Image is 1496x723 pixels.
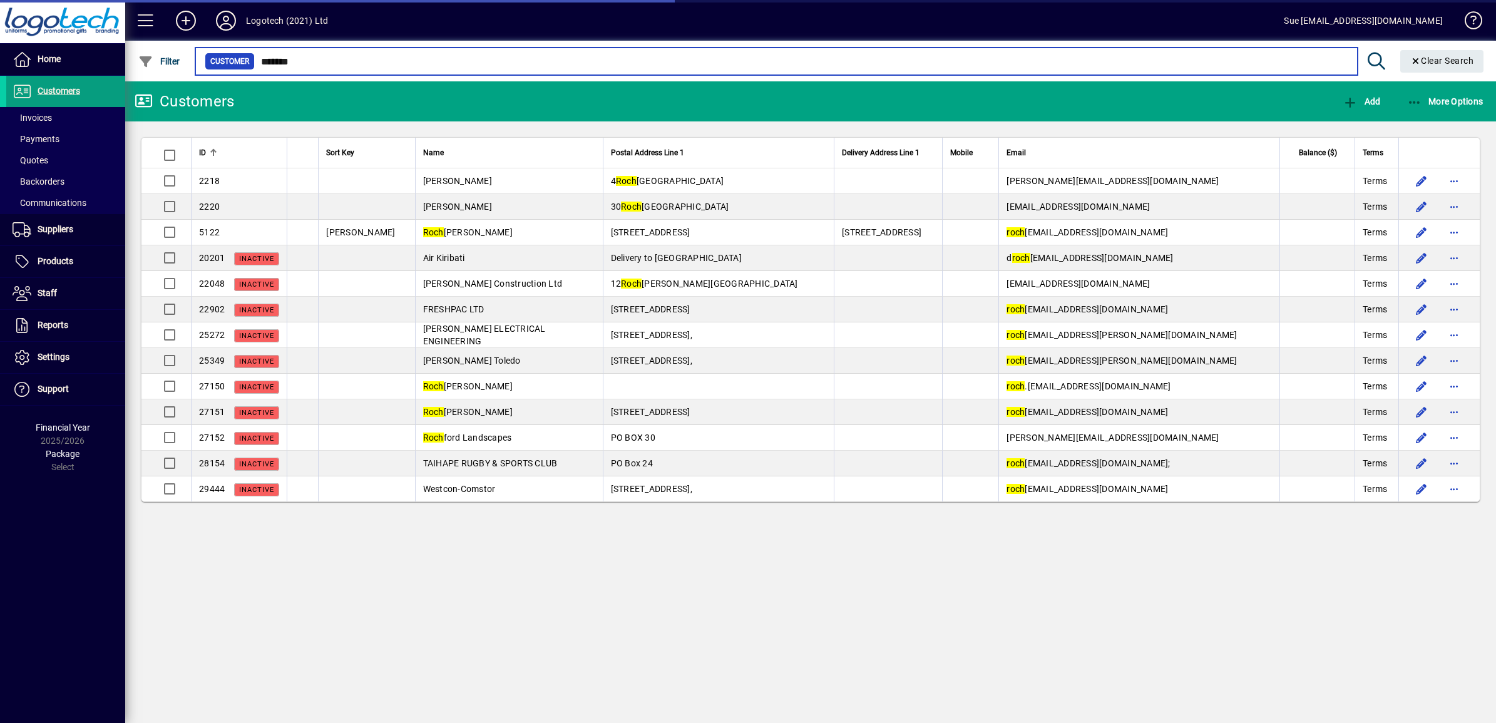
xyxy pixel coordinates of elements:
span: [EMAIL_ADDRESS][DOMAIN_NAME] [1007,304,1168,314]
button: Edit [1411,248,1432,268]
button: More options [1444,222,1464,242]
button: Edit [1411,428,1432,448]
em: roch [1007,356,1025,366]
span: 5122 [199,227,220,237]
span: Terms [1363,431,1387,444]
span: Inactive [239,460,274,468]
span: Inactive [239,306,274,314]
button: More options [1444,197,1464,217]
span: Clear Search [1410,56,1474,66]
span: Mobile [950,146,973,160]
span: .[EMAIL_ADDRESS][DOMAIN_NAME] [1007,381,1171,391]
span: Quotes [13,155,48,165]
span: [PERSON_NAME] [423,407,513,417]
span: Name [423,146,444,160]
span: 28154 [199,458,225,468]
span: Communications [13,198,86,208]
span: Financial Year [36,423,90,433]
button: More options [1444,171,1464,191]
a: Products [6,246,125,277]
div: Name [423,146,595,160]
span: Terms [1363,200,1387,213]
span: Terms [1363,329,1387,341]
span: [STREET_ADDRESS] [611,227,690,237]
span: [STREET_ADDRESS] [611,304,690,314]
a: Suppliers [6,214,125,245]
span: PO Box 24 [611,458,653,468]
span: Inactive [239,486,274,494]
em: Roch [423,433,444,443]
em: roch [1007,227,1025,237]
span: [EMAIL_ADDRESS][DOMAIN_NAME] [1007,484,1168,494]
button: Edit [1411,351,1432,371]
button: More options [1444,351,1464,371]
span: TAIHAPE RUGBY & SPORTS CLUB [423,458,558,468]
a: Backorders [6,171,125,192]
span: 30 [GEOGRAPHIC_DATA] [611,202,729,212]
span: [EMAIL_ADDRESS][DOMAIN_NAME] [1007,202,1150,212]
span: [STREET_ADDRESS], [611,484,692,494]
span: [PERSON_NAME] [423,227,513,237]
em: roch [1007,458,1025,468]
em: Roch [616,176,637,186]
span: Sort Key [326,146,354,160]
div: ID [199,146,279,160]
span: 27151 [199,407,225,417]
button: Edit [1411,222,1432,242]
button: Add [1340,90,1383,113]
span: Delivery to [GEOGRAPHIC_DATA] [611,253,742,263]
span: [PERSON_NAME] [423,202,492,212]
span: Postal Address Line 1 [611,146,684,160]
span: [EMAIL_ADDRESS][DOMAIN_NAME]; [1007,458,1170,468]
span: Terms [1363,380,1387,392]
em: Roch [423,407,444,417]
span: 4 [GEOGRAPHIC_DATA] [611,176,724,186]
span: 27152 [199,433,225,443]
span: 29444 [199,484,225,494]
span: Inactive [239,357,274,366]
button: Edit [1411,325,1432,345]
span: Add [1343,96,1380,106]
span: Terms [1363,252,1387,264]
span: Invoices [13,113,52,123]
button: Edit [1411,274,1432,294]
a: Communications [6,192,125,213]
span: 25272 [199,330,225,340]
em: Roch [621,279,642,289]
span: Reports [38,320,68,330]
span: ford Landscapes [423,433,512,443]
button: Clear [1400,50,1484,73]
span: Inactive [239,280,274,289]
span: Terms [1363,406,1387,418]
span: [EMAIL_ADDRESS][PERSON_NAME][DOMAIN_NAME] [1007,330,1237,340]
span: Backorders [13,177,64,187]
button: More Options [1404,90,1487,113]
span: d [EMAIL_ADDRESS][DOMAIN_NAME] [1007,253,1173,263]
span: 2218 [199,176,220,186]
span: [PERSON_NAME] [326,227,395,237]
span: Terms [1363,457,1387,469]
em: Roch [423,227,444,237]
button: Profile [206,9,246,32]
span: [PERSON_NAME] [423,381,513,391]
button: More options [1444,325,1464,345]
a: Reports [6,310,125,341]
span: 20201 [199,253,225,263]
button: Edit [1411,453,1432,473]
span: [EMAIL_ADDRESS][DOMAIN_NAME] [1007,279,1150,289]
div: Mobile [950,146,991,160]
a: Knowledge Base [1455,3,1480,43]
span: [PERSON_NAME][EMAIL_ADDRESS][DOMAIN_NAME] [1007,433,1219,443]
button: Edit [1411,197,1432,217]
em: roch [1007,381,1025,391]
div: Logotech (2021) Ltd [246,11,328,31]
div: Customers [135,91,234,111]
span: More Options [1407,96,1483,106]
button: Edit [1411,299,1432,319]
span: 2220 [199,202,220,212]
button: Filter [135,50,183,73]
button: More options [1444,428,1464,448]
span: Terms [1363,483,1387,495]
button: More options [1444,274,1464,294]
span: [PERSON_NAME] Toledo [423,356,521,366]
